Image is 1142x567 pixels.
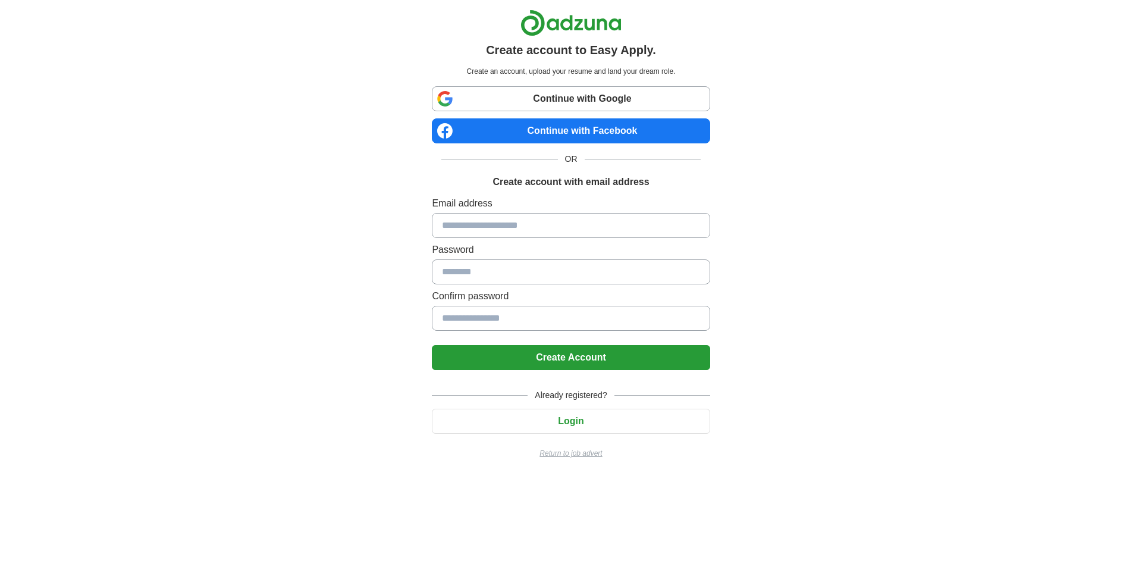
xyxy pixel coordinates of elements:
[486,41,656,59] h1: Create account to Easy Apply.
[432,409,710,434] button: Login
[432,345,710,370] button: Create Account
[434,66,707,77] p: Create an account, upload your resume and land your dream role.
[432,243,710,257] label: Password
[558,153,585,165] span: OR
[432,118,710,143] a: Continue with Facebook
[432,86,710,111] a: Continue with Google
[432,289,710,303] label: Confirm password
[492,175,649,189] h1: Create account with email address
[432,416,710,426] a: Login
[432,196,710,211] label: Email address
[520,10,622,36] img: Adzuna logo
[528,389,614,402] span: Already registered?
[432,448,710,459] a: Return to job advert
